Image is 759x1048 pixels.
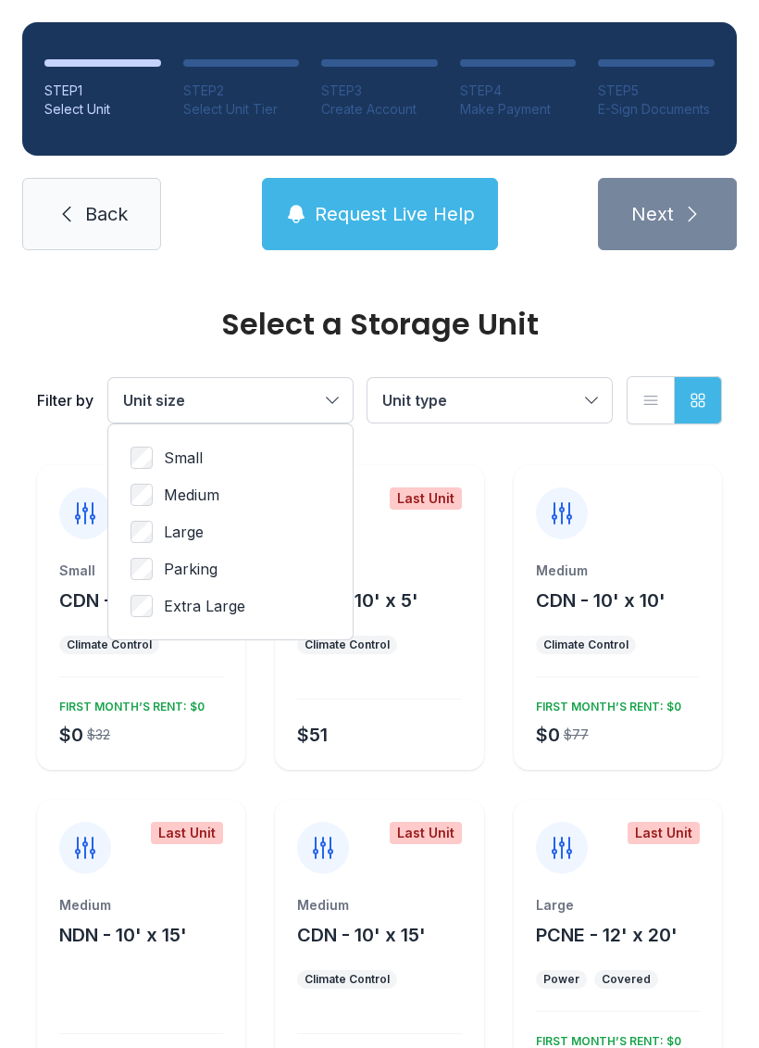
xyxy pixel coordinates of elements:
div: Last Unit [390,822,462,844]
span: NDN - 10' x 15' [59,924,187,946]
div: Medium [536,562,700,580]
div: Covered [602,972,651,987]
div: STEP 1 [44,82,161,100]
span: Back [85,201,128,227]
span: Unit size [123,391,185,410]
span: CDN - 5' x 5' [59,589,172,612]
button: CDN - 10' x 15' [297,922,426,948]
div: Make Payment [460,100,577,119]
div: Select Unit [44,100,161,119]
div: STEP 3 [321,82,438,100]
div: Large [536,896,700,915]
input: Extra Large [131,595,153,617]
button: CDN - 5' x 5' [59,587,172,613]
div: Power [543,972,579,987]
div: $32 [87,726,110,744]
button: CDN - 10' x 5' [297,587,418,613]
span: Next [631,201,674,227]
div: STEP 4 [460,82,577,100]
div: Medium [297,896,461,915]
span: Parking [164,558,218,580]
span: Unit type [382,391,447,410]
div: $51 [297,722,328,748]
span: Small [164,447,203,469]
button: Unit type [367,378,612,423]
div: Climate Control [543,638,628,652]
input: Parking [131,558,153,580]
span: PCNE - 12' x 20' [536,924,678,946]
div: Select Unit Tier [183,100,300,119]
div: E-Sign Documents [598,100,715,119]
button: PCNE - 12' x 20' [536,922,678,948]
div: $0 [536,722,560,748]
div: Climate Control [67,638,152,652]
div: Small [297,562,461,580]
div: Medium [59,896,223,915]
div: Select a Storage Unit [37,309,722,339]
button: NDN - 10' x 15' [59,922,187,948]
div: Last Unit [390,487,462,510]
span: Request Live Help [315,201,475,227]
div: Filter by [37,389,93,411]
span: Extra Large [164,595,245,617]
input: Medium [131,484,153,506]
div: Last Unit [151,822,223,844]
span: CDN - 10' x 10' [536,589,666,612]
span: CDN - 10' x 5' [297,589,418,612]
div: $77 [564,726,589,744]
div: STEP 5 [598,82,715,100]
input: Large [131,521,153,543]
div: Climate Control [305,638,390,652]
span: Large [164,521,204,543]
button: CDN - 10' x 10' [536,587,666,613]
div: Climate Control [305,972,390,987]
div: Create Account [321,100,438,119]
div: $0 [59,722,83,748]
input: Small [131,447,153,469]
span: CDN - 10' x 15' [297,924,426,946]
div: FIRST MONTH’S RENT: $0 [52,692,205,714]
div: FIRST MONTH’S RENT: $0 [529,692,681,714]
div: Small [59,562,223,580]
div: Last Unit [628,822,700,844]
div: STEP 2 [183,82,300,100]
span: Medium [164,484,219,506]
button: Unit size [108,378,353,423]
